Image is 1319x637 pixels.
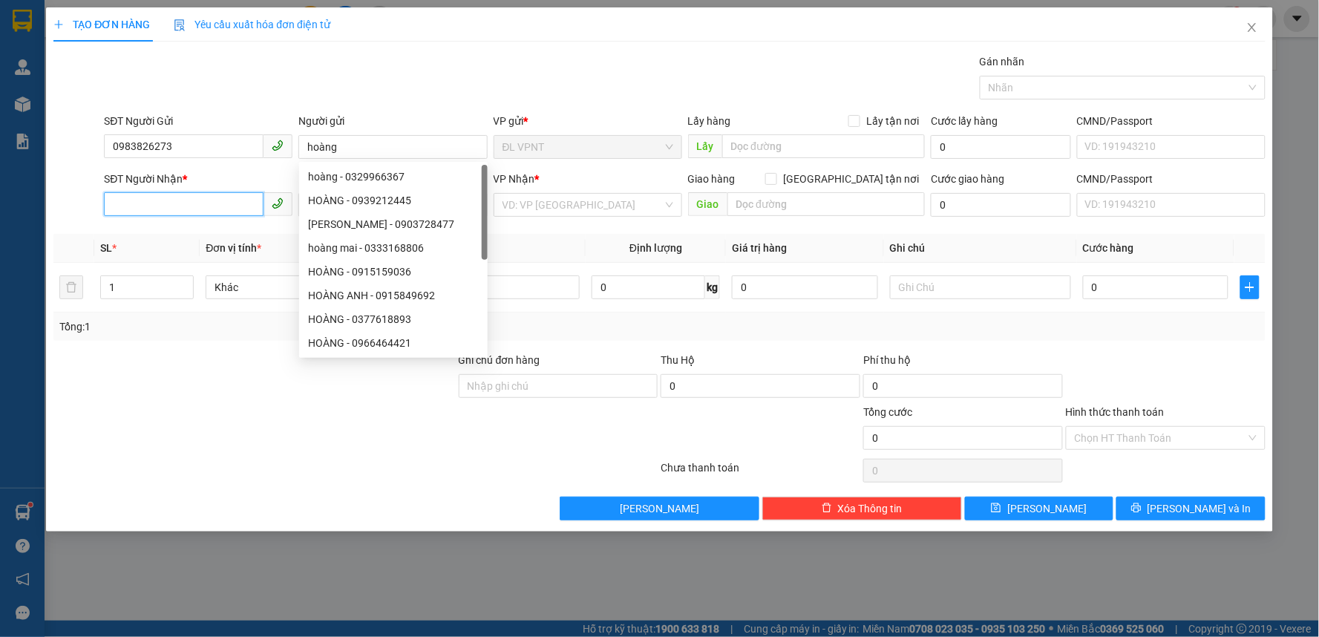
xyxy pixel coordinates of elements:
button: save[PERSON_NAME] [965,497,1114,520]
span: printer [1131,503,1142,514]
button: delete [59,275,83,299]
span: Lấy hàng [688,115,731,127]
label: Gán nhãn [980,56,1025,68]
div: Phí thu hộ [863,352,1063,374]
div: CMND/Passport [1077,113,1266,129]
span: save [991,503,1001,514]
span: [PERSON_NAME] [1007,500,1087,517]
div: VP gửi [494,113,682,129]
span: [PERSON_NAME] và In [1148,500,1251,517]
img: logo.jpg [19,19,93,93]
span: Lấy tận nơi [860,113,925,129]
b: Phúc An Express [19,96,77,192]
li: (c) 2017 [125,71,204,89]
div: SĐT Người Gửi [104,113,292,129]
span: Yêu cầu xuất hóa đơn điện tử [174,19,330,30]
div: Chưa thanh toán [659,460,862,486]
span: SL [100,242,112,254]
span: Đơn vị tính [206,242,261,254]
button: [PERSON_NAME] [560,497,759,520]
span: phone [272,197,284,209]
div: HOÀNG - 0377618893 [299,307,488,331]
span: Giá trị hàng [732,242,787,254]
span: Cước hàng [1083,242,1134,254]
img: icon [174,19,186,31]
div: hoàng mai - 0333168806 [308,240,479,256]
span: Lấy [688,134,722,158]
div: hoàng - 0329966367 [299,165,488,189]
div: SĐT Người Nhận [104,171,292,187]
button: printer[PERSON_NAME] và In [1116,497,1266,520]
span: Giao hàng [688,173,736,185]
span: delete [822,503,832,514]
div: HOÀNG - 0377618893 [308,311,479,327]
input: Dọc đường [727,192,926,216]
span: kg [705,275,720,299]
span: plus [53,19,64,30]
button: Close [1231,7,1273,49]
span: TẠO ĐƠN HÀNG [53,19,150,30]
input: Cước lấy hàng [931,135,1071,159]
div: Tổng: 1 [59,318,509,335]
button: deleteXóa Thông tin [762,497,962,520]
span: phone [272,140,284,151]
div: HOÀNG - 0966464421 [308,335,479,351]
span: Xóa Thông tin [838,500,903,517]
div: HOÀNG - 0966464421 [299,331,488,355]
img: logo.jpg [161,19,197,54]
label: Cước giao hàng [931,173,1004,185]
input: VD: Bàn, Ghế [399,275,580,299]
div: CMND/Passport [1077,171,1266,187]
th: Ghi chú [884,234,1077,263]
span: [GEOGRAPHIC_DATA] tận nơi [777,171,925,187]
span: Định lượng [629,242,682,254]
span: Thu Hộ [661,354,695,366]
span: Giao [688,192,727,216]
input: 0 [732,275,878,299]
div: HOÀNG - 0915159036 [308,264,479,280]
span: [PERSON_NAME] [620,500,699,517]
input: Ghi Chú [890,275,1071,299]
div: HOÀNG - 0939212445 [299,189,488,212]
div: hoàng mai - 0333168806 [299,236,488,260]
div: HOÀNG ANH - 0915849692 [308,287,479,304]
span: ĐL VPNT [503,136,673,158]
input: Cước giao hàng [931,193,1071,217]
b: [DOMAIN_NAME] [125,56,204,68]
span: VP Nhận [494,173,535,185]
span: Tổng cước [863,406,912,418]
label: Ghi chú đơn hàng [459,354,540,366]
input: Ghi chú đơn hàng [459,374,658,398]
b: Gửi khách hàng [91,22,147,91]
div: [PERSON_NAME] - 0903728477 [308,216,479,232]
input: Dọc đường [722,134,926,158]
span: Khác [215,276,378,298]
div: HOÀNG ANH - 0915849692 [299,284,488,307]
label: Cước lấy hàng [931,115,998,127]
div: HOÀNG - 0939212445 [308,192,479,209]
span: close [1246,22,1258,33]
div: Người gửi [298,113,487,129]
label: Hình thức thanh toán [1066,406,1165,418]
div: HOÀNG - 0915159036 [299,260,488,284]
div: HOÀNG NGỌC THANH - 0903728477 [299,212,488,236]
div: hoàng - 0329966367 [308,169,479,185]
span: plus [1241,281,1258,293]
button: plus [1240,275,1259,299]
